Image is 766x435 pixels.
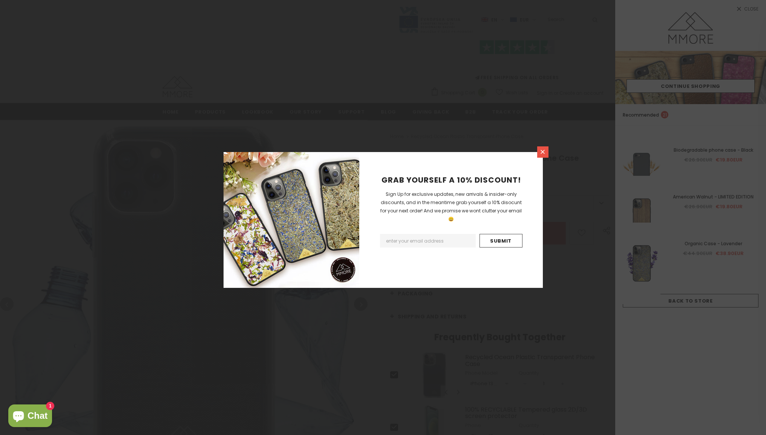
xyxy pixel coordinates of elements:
[537,146,548,158] a: Close
[480,234,522,247] input: Submit
[380,234,476,247] input: Email Address
[6,404,54,429] inbox-online-store-chat: Shopify online store chat
[381,175,521,185] span: GRAB YOURSELF A 10% DISCOUNT!
[380,191,522,222] span: Sign Up for exclusive updates, new arrivals & insider-only discounts, and in the meantime grab yo...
